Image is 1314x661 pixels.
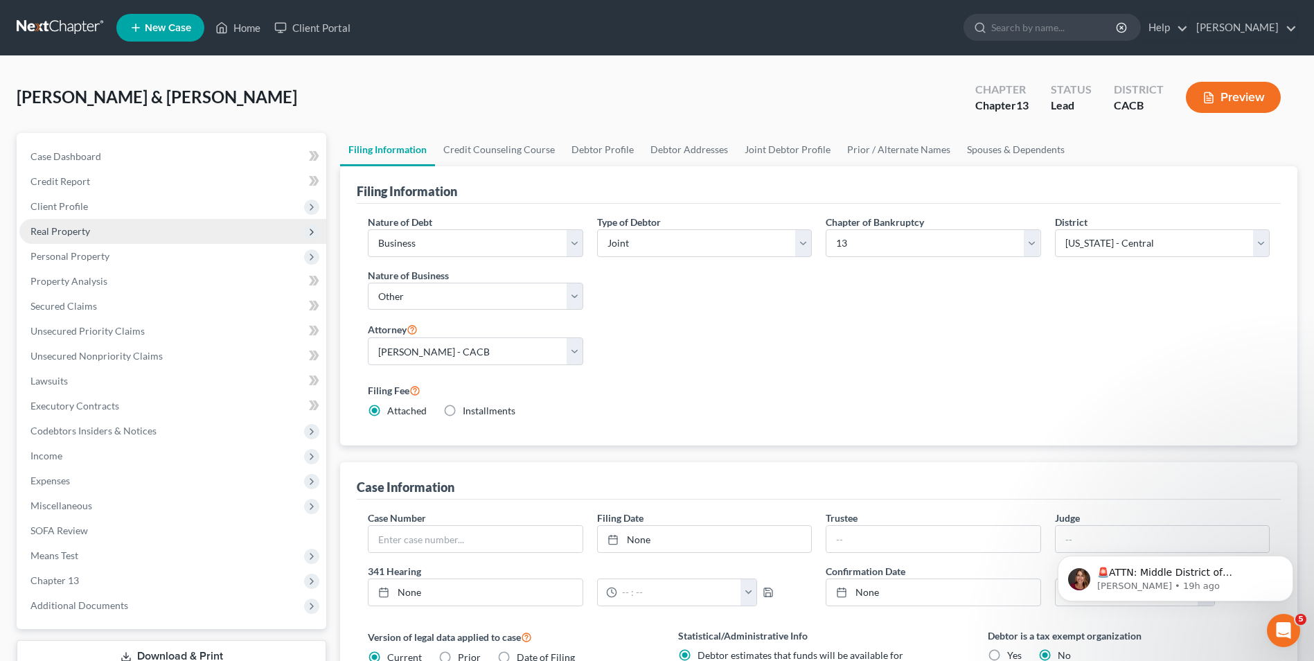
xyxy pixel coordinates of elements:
[1055,215,1087,229] label: District
[991,15,1118,40] input: Search by name...
[1058,649,1071,661] span: No
[30,599,128,611] span: Additional Documents
[340,133,435,166] a: Filing Information
[19,269,326,294] a: Property Analysis
[357,479,454,495] div: Case Information
[30,150,101,162] span: Case Dashboard
[30,300,97,312] span: Secured Claims
[357,183,457,200] div: Filing Information
[597,215,661,229] label: Type of Debtor
[30,500,92,511] span: Miscellaneous
[30,574,79,586] span: Chapter 13
[30,275,107,287] span: Property Analysis
[368,321,418,337] label: Attorney
[30,425,157,437] span: Codebtors Insiders & Notices
[30,325,145,337] span: Unsecured Priority Claims
[826,579,1040,606] a: None
[19,394,326,418] a: Executory Contracts
[19,369,326,394] a: Lawsuits
[19,144,326,169] a: Case Dashboard
[369,579,582,606] a: None
[368,215,432,229] label: Nature of Debt
[30,200,88,212] span: Client Profile
[598,526,811,552] a: None
[1051,98,1092,114] div: Lead
[597,511,643,525] label: Filing Date
[30,375,68,387] span: Lawsuits
[361,564,819,579] label: 341 Hearing
[208,15,267,40] a: Home
[642,133,736,166] a: Debtor Addresses
[819,564,1277,579] label: Confirmation Date
[1114,82,1164,98] div: District
[19,169,326,194] a: Credit Report
[19,319,326,344] a: Unsecured Priority Claims
[1114,98,1164,114] div: CACB
[30,475,70,486] span: Expenses
[30,225,90,237] span: Real Property
[19,294,326,319] a: Secured Claims
[30,250,109,262] span: Personal Property
[19,518,326,543] a: SOFA Review
[617,579,741,606] input: -- : --
[369,526,582,552] input: Enter case number...
[19,344,326,369] a: Unsecured Nonpriority Claims
[30,350,163,362] span: Unsecured Nonpriority Claims
[30,175,90,187] span: Credit Report
[1295,614,1306,625] span: 5
[368,268,449,283] label: Nature of Business
[736,133,839,166] a: Joint Debtor Profile
[145,23,191,33] span: New Case
[463,405,515,416] span: Installments
[975,82,1029,98] div: Chapter
[826,526,1040,552] input: --
[1267,614,1300,647] iframe: Intercom live chat
[387,405,427,416] span: Attached
[826,511,858,525] label: Trustee
[678,628,960,643] label: Statistical/Administrative Info
[959,133,1073,166] a: Spouses & Dependents
[30,400,119,412] span: Executory Contracts
[30,525,88,536] span: SOFA Review
[1051,82,1092,98] div: Status
[988,628,1270,643] label: Debtor is a tax exempt organization
[839,133,959,166] a: Prior / Alternate Names
[368,382,1270,398] label: Filing Fee
[975,98,1029,114] div: Chapter
[563,133,642,166] a: Debtor Profile
[17,87,297,107] span: [PERSON_NAME] & [PERSON_NAME]
[1186,82,1281,113] button: Preview
[30,549,78,561] span: Means Test
[1037,527,1314,624] iframe: Intercom notifications message
[267,15,357,40] a: Client Portal
[826,215,924,229] label: Chapter of Bankruptcy
[368,511,426,525] label: Case Number
[435,133,563,166] a: Credit Counseling Course
[1007,649,1022,661] span: Yes
[1142,15,1188,40] a: Help
[30,450,62,461] span: Income
[1189,15,1297,40] a: [PERSON_NAME]
[368,628,650,645] label: Version of legal data applied to case
[1016,98,1029,112] span: 13
[1055,511,1080,525] label: Judge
